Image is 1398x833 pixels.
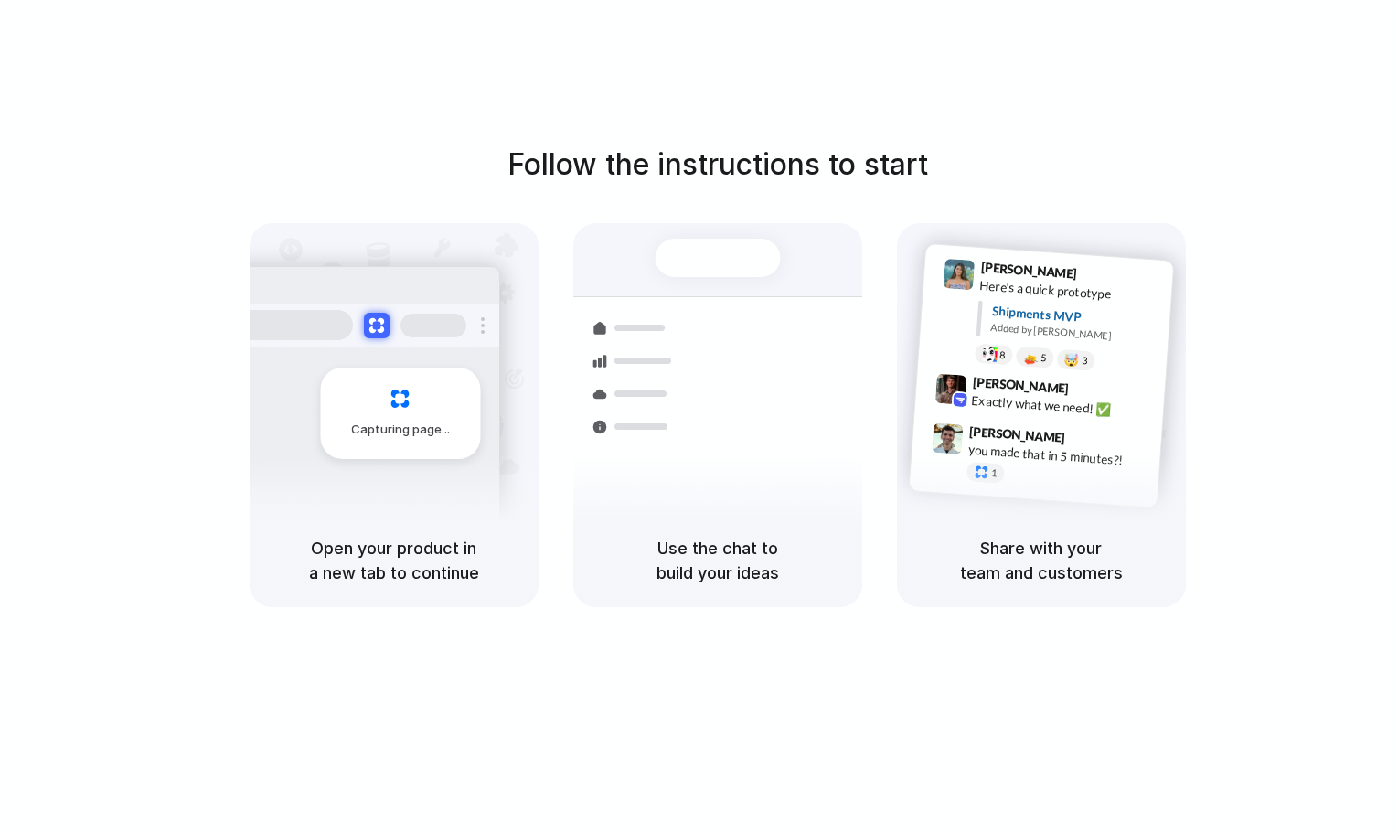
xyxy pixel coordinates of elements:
span: 9:42 AM [1073,380,1111,402]
h5: Open your product in a new tab to continue [272,536,517,585]
span: Capturing page [351,421,453,439]
h5: Share with your team and customers [919,536,1164,585]
h1: Follow the instructions to start [507,143,928,187]
h5: Use the chat to build your ideas [595,536,840,585]
div: Here's a quick prototype [978,276,1161,307]
div: you made that in 5 minutes?! [967,440,1150,471]
span: 9:41 AM [1082,266,1119,288]
span: 8 [998,350,1005,360]
div: Added by [PERSON_NAME] [990,320,1158,347]
span: 5 [1040,353,1046,363]
span: [PERSON_NAME] [980,257,1077,283]
span: [PERSON_NAME] [968,422,1065,448]
span: 1 [990,468,997,478]
span: 3 [1081,356,1087,366]
div: Exactly what we need! ✅ [971,390,1154,422]
div: Shipments MVP [991,302,1160,332]
span: 9:47 AM [1071,430,1108,452]
span: [PERSON_NAME] [972,372,1069,399]
div: 🤯 [1063,353,1079,367]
